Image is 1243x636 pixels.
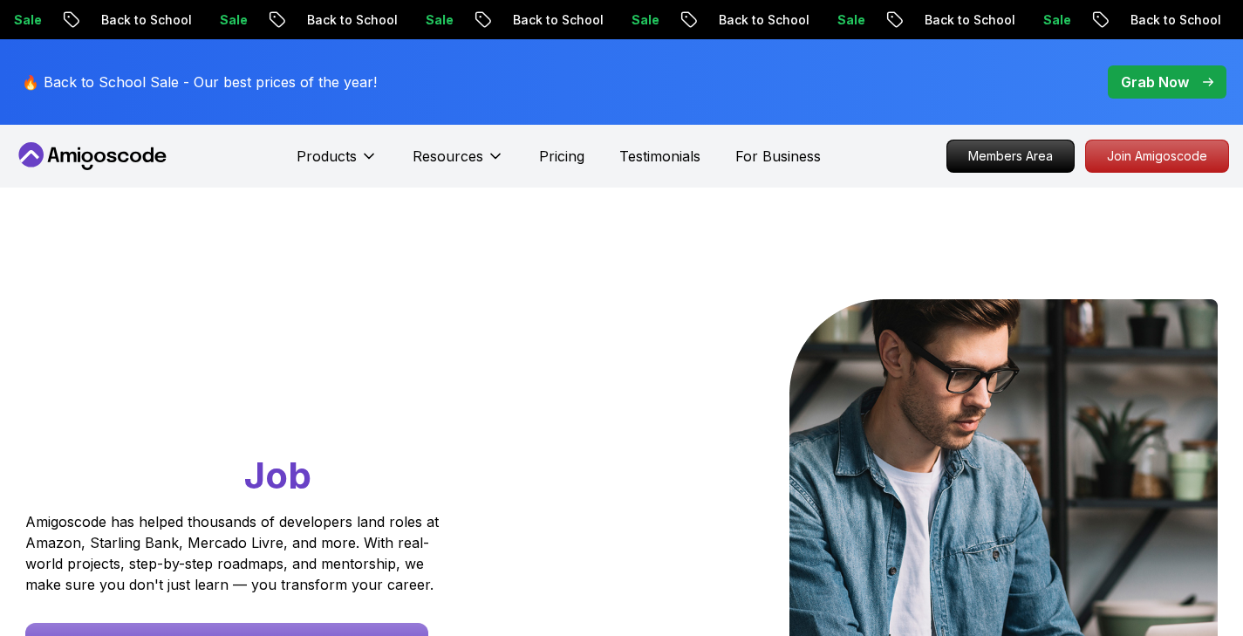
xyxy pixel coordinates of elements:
p: Products [297,146,357,167]
p: Resources [413,146,483,167]
p: Back to School [910,11,1028,29]
p: Back to School [1116,11,1234,29]
p: Members Area [947,140,1074,172]
a: Pricing [539,146,584,167]
p: Sale [205,11,261,29]
a: Members Area [946,140,1075,173]
p: Join Amigoscode [1086,140,1228,172]
p: Back to School [86,11,205,29]
p: Sale [823,11,878,29]
button: Products [297,146,378,181]
p: Amigoscode has helped thousands of developers land roles at Amazon, Starling Bank, Mercado Livre,... [25,511,444,595]
p: Sale [617,11,673,29]
p: Back to School [704,11,823,29]
a: Testimonials [619,146,700,167]
p: 🔥 Back to School Sale - Our best prices of the year! [22,72,377,92]
p: Sale [1028,11,1084,29]
a: Join Amigoscode [1085,140,1229,173]
a: For Business [735,146,821,167]
p: Back to School [292,11,411,29]
p: Grab Now [1121,72,1189,92]
p: Back to School [498,11,617,29]
p: Sale [411,11,467,29]
h1: Go From Learning to Hired: Master Java, Spring Boot & Cloud Skills That Get You the [25,299,506,501]
span: Job [244,453,311,497]
button: Resources [413,146,504,181]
